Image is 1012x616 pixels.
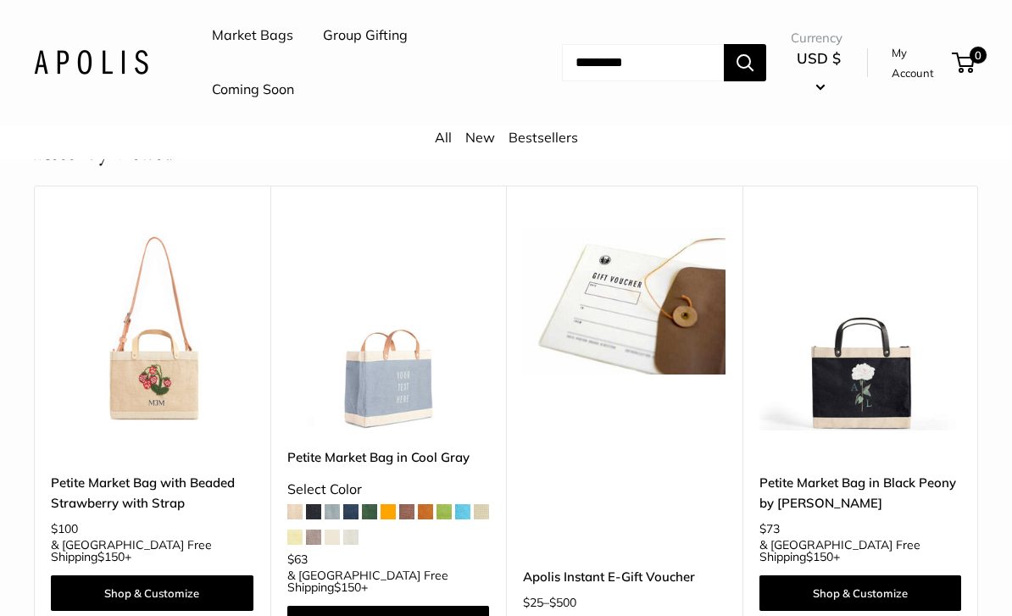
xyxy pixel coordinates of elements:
a: New [465,129,495,146]
a: Bestsellers [509,129,578,146]
img: Petite Market Bag with Beaded Strawberry with Strap [51,228,253,430]
a: Group Gifting [323,23,408,48]
span: & [GEOGRAPHIC_DATA] Free Shipping + [287,569,490,593]
a: All [435,129,452,146]
span: $150 [334,580,361,595]
img: Petite Market Bag in Cool Gray [287,228,490,430]
span: Currency [791,26,847,50]
a: Petite Market Bag in Cool Gray [287,447,490,467]
img: Apolis Instant E-Gift Voucher [523,228,726,375]
a: Petite Market Bag in Cool GrayPetite Market Bag in Cool Gray [287,228,490,430]
span: $500 [549,595,576,610]
button: USD $ [791,45,847,99]
a: 0 [954,53,975,73]
span: $100 [51,521,78,536]
a: Shop & Customize [759,575,962,611]
span: – [523,597,576,608]
span: $73 [759,521,780,536]
a: Coming Soon [212,77,294,103]
a: Petite Market Bag with Beaded Strawberry with Strap [51,473,253,513]
a: Petite Market Bag in Black Peony by [PERSON_NAME] [759,473,962,513]
span: $25 [523,595,543,610]
input: Search... [562,44,724,81]
a: Petite Market Bag with Beaded Strawberry with StrapPetite Market Bag with Beaded Strawberry with ... [51,228,253,430]
a: Apolis Instant E-Gift Voucher [523,567,726,586]
img: Petite Market Bag in Black Peony by Amy Logsdon [759,228,962,430]
span: 0 [970,47,987,64]
span: USD $ [797,49,841,67]
a: Apolis Instant E-Gift VoucherApolis Instant E-Gift Voucher [523,228,726,375]
a: Shop & Customize [51,575,253,611]
span: & [GEOGRAPHIC_DATA] Free Shipping + [51,539,253,563]
a: Petite Market Bag in Black Peony by Amy LogsdonPetite Market Bag in Black Peony by Amy Logsdon [759,228,962,430]
span: & [GEOGRAPHIC_DATA] Free Shipping + [759,539,962,563]
button: Search [724,44,766,81]
span: $150 [806,549,833,564]
div: Select Color [287,477,490,502]
img: Apolis [34,50,148,75]
a: Market Bags [212,23,293,48]
span: $63 [287,552,308,567]
a: My Account [892,42,946,84]
span: $150 [97,549,125,564]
